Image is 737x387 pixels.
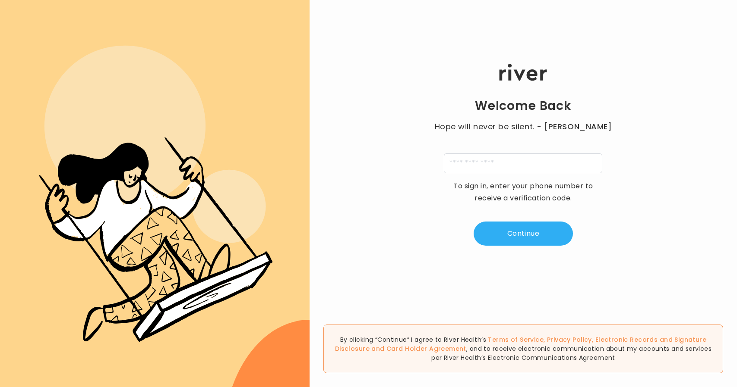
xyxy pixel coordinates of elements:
[426,121,620,133] p: Hope will never be silent.
[335,335,706,353] span: , , and
[475,98,572,114] h1: Welcome Back
[431,344,712,362] span: , and to receive electronic communication about my accounts and services per River Health’s Elect...
[488,335,544,344] a: Terms of Service
[474,222,573,246] button: Continue
[448,180,599,204] p: To sign in, enter your phone number to receive a verification code.
[323,325,723,373] div: By clicking “Continue” I agree to River Health’s
[335,335,706,353] a: Electronic Records and Signature Disclosure
[547,335,592,344] a: Privacy Policy
[386,344,466,353] a: Card Holder Agreement
[537,121,612,133] span: - [PERSON_NAME]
